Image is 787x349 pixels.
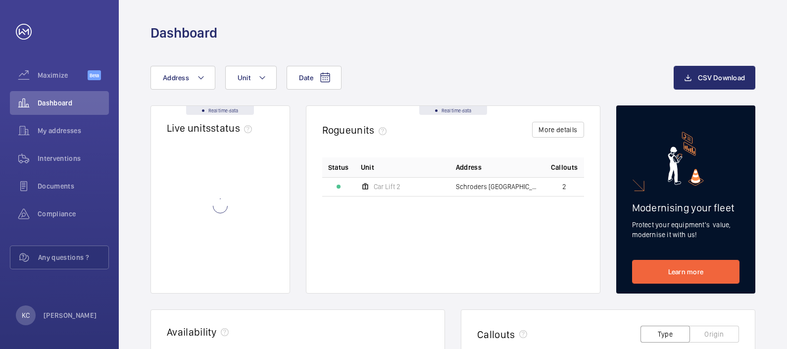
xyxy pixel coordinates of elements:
[22,310,30,320] p: KC
[150,24,217,42] h1: Dashboard
[38,252,108,262] span: Any questions ?
[640,326,690,343] button: Type
[374,183,400,190] span: Car Lift 2
[163,74,189,82] span: Address
[632,201,740,214] h2: Modernising your fleet
[225,66,277,90] button: Unit
[211,122,256,134] span: status
[562,183,566,190] span: 2
[689,326,739,343] button: Origin
[632,220,740,240] p: Protect your equipment's value, modernise it with us!
[456,162,482,172] span: Address
[668,132,704,186] img: marketing-card.svg
[287,66,342,90] button: Date
[38,181,109,191] span: Documents
[44,310,97,320] p: [PERSON_NAME]
[328,162,349,172] p: Status
[698,74,745,82] span: CSV Download
[167,122,256,134] h2: Live units
[238,74,250,82] span: Unit
[674,66,755,90] button: CSV Download
[167,326,217,338] h2: Availability
[351,124,391,136] span: units
[38,70,88,80] span: Maximize
[38,209,109,219] span: Compliance
[361,162,374,172] span: Unit
[419,106,487,115] div: Real time data
[38,98,109,108] span: Dashboard
[38,126,109,136] span: My addresses
[88,70,101,80] span: Beta
[477,328,515,341] h2: Callouts
[551,162,578,172] span: Callouts
[322,124,391,136] h2: Rogue
[532,122,584,138] button: More details
[150,66,215,90] button: Address
[456,183,539,190] span: Schroders [GEOGRAPHIC_DATA] - [STREET_ADDRESS]
[299,74,313,82] span: Date
[186,106,254,115] div: Real time data
[632,260,740,284] a: Learn more
[38,153,109,163] span: Interventions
